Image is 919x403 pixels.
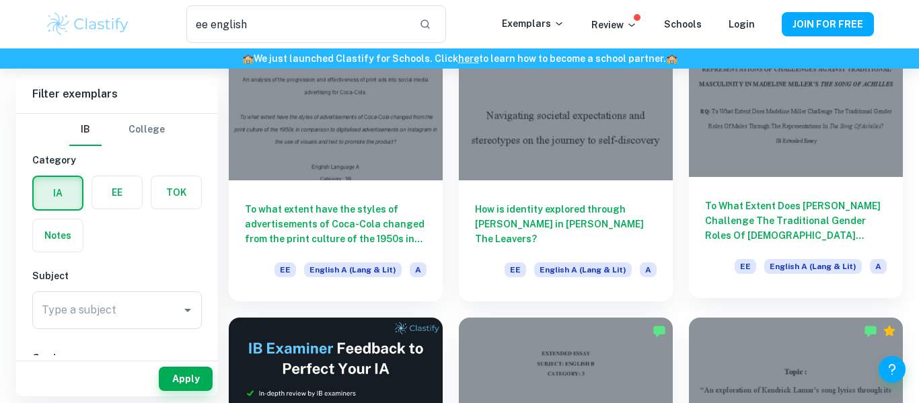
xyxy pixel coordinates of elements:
button: Help and Feedback [879,356,906,383]
span: EE [735,259,756,274]
span: EE [505,262,526,277]
span: EE [274,262,296,277]
img: Clastify logo [45,11,131,38]
h6: To what extent have the styles of advertisements of Coca-Cola changed from the print culture of t... [245,202,427,246]
h6: Filter exemplars [16,75,218,113]
img: Marked [864,324,877,338]
h6: How is identity explored through [PERSON_NAME] in [PERSON_NAME] The Leavers? [475,202,657,246]
p: Review [591,17,637,32]
h6: We just launched Clastify for Schools. Click to learn how to become a school partner. [3,51,916,66]
a: To what extent have the styles of advertisements of Coca-Cola changed from the print culture of t... [229,20,443,301]
button: IB [69,114,102,146]
span: English A (Lang & Lit) [304,262,402,277]
button: Notes [33,219,83,252]
span: English A (Lang & Lit) [764,259,862,274]
button: Open [178,301,197,320]
a: Login [729,19,755,30]
h6: Category [32,153,202,168]
span: A [870,259,887,274]
span: A [640,262,657,277]
button: College [128,114,165,146]
input: Search for any exemplars... [186,5,408,43]
img: Marked [653,324,666,338]
button: JOIN FOR FREE [782,12,874,36]
a: How is identity explored through [PERSON_NAME] in [PERSON_NAME] The Leavers?EEEnglish A (Lang & L... [459,20,673,301]
a: To What Extent Does [PERSON_NAME] Challenge The Traditional Gender Roles Of [DEMOGRAPHIC_DATA] Th... [689,20,903,301]
button: TOK [151,176,201,209]
h6: To What Extent Does [PERSON_NAME] Challenge The Traditional Gender Roles Of [DEMOGRAPHIC_DATA] Th... [705,198,887,243]
div: Filter type choice [69,114,165,146]
button: IA [34,177,82,209]
span: 🏫 [666,53,677,64]
p: Exemplars [502,16,564,31]
div: Premium [883,324,896,338]
span: A [410,262,427,277]
a: Schools [664,19,702,30]
span: 🏫 [242,53,254,64]
a: here [458,53,479,64]
h6: Subject [32,268,202,283]
span: English A (Lang & Lit) [534,262,632,277]
button: EE [92,176,142,209]
h6: Grade [32,351,202,365]
button: Apply [159,367,213,391]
